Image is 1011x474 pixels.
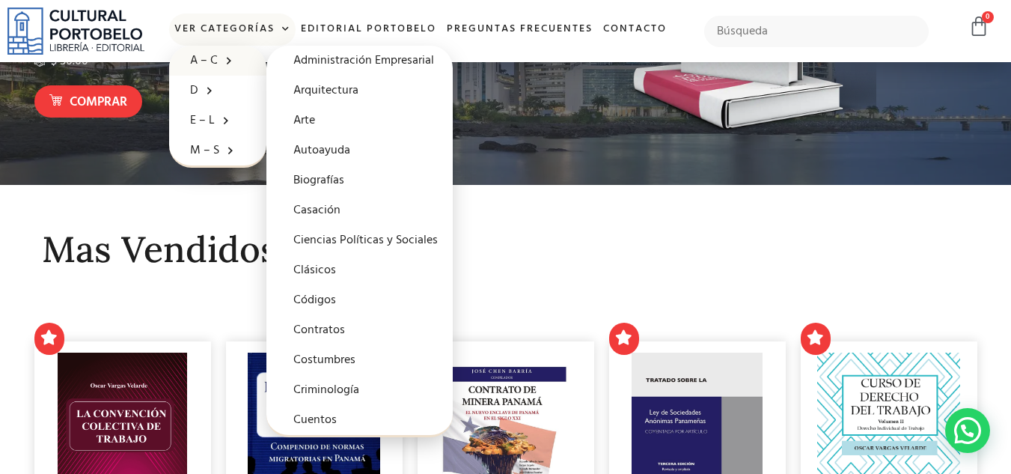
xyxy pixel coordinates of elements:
[266,405,453,435] a: Cuentos
[982,11,994,23] span: 0
[169,106,266,136] a: E – L
[266,285,453,315] a: Códigos
[70,93,127,112] span: Comprar
[266,76,453,106] a: Arquitectura
[42,230,970,270] h2: Mas Vendidos
[169,46,266,76] a: A – C
[34,85,142,118] a: Comprar
[266,195,453,225] a: Casación
[169,76,266,106] a: D
[169,136,266,165] a: M – S
[169,46,266,168] ul: Ver Categorías
[266,225,453,255] a: Ciencias Políticas y Sociales
[169,13,296,46] a: Ver Categorías
[598,13,672,46] a: Contacto
[266,136,453,165] a: Autoayuda
[296,13,442,46] a: Editorial Portobelo
[266,345,453,375] a: Costumbres
[266,46,453,437] ul: A – C
[266,46,453,76] a: Administración Empresarial
[704,16,929,47] input: Búsqueda
[266,165,453,195] a: Biografías
[442,13,598,46] a: Preguntas frecuentes
[968,16,989,37] a: 0
[266,106,453,136] a: Arte
[47,52,88,70] span: $ 50.00
[266,255,453,285] a: Clásicos
[266,375,453,405] a: Criminología
[266,315,453,345] a: Contratos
